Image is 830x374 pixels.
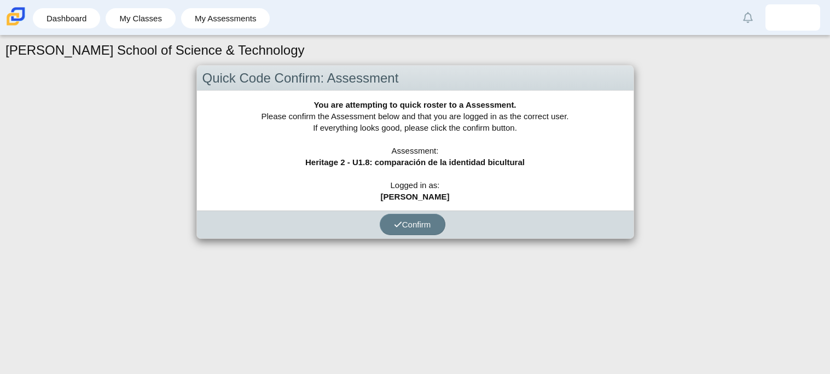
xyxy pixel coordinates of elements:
[4,5,27,28] img: Carmen School of Science & Technology
[765,4,820,31] a: aldo.lechuga.2jzpbt
[305,157,525,167] b: Heritage 2 - U1.8: comparación de la identidad bicultural
[314,100,516,109] b: You are attempting to quick roster to a Assessment.
[736,5,760,30] a: Alerts
[784,9,802,26] img: aldo.lechuga.2jzpbt
[380,214,445,235] button: Confirm
[38,8,95,28] a: Dashboard
[381,192,450,201] b: [PERSON_NAME]
[394,220,431,229] span: Confirm
[197,66,634,91] div: Quick Code Confirm: Assessment
[197,91,634,211] div: Please confirm the Assessment below and that you are logged in as the correct user. If everything...
[187,8,265,28] a: My Assessments
[5,41,305,60] h1: [PERSON_NAME] School of Science & Technology
[111,8,170,28] a: My Classes
[4,20,27,30] a: Carmen School of Science & Technology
